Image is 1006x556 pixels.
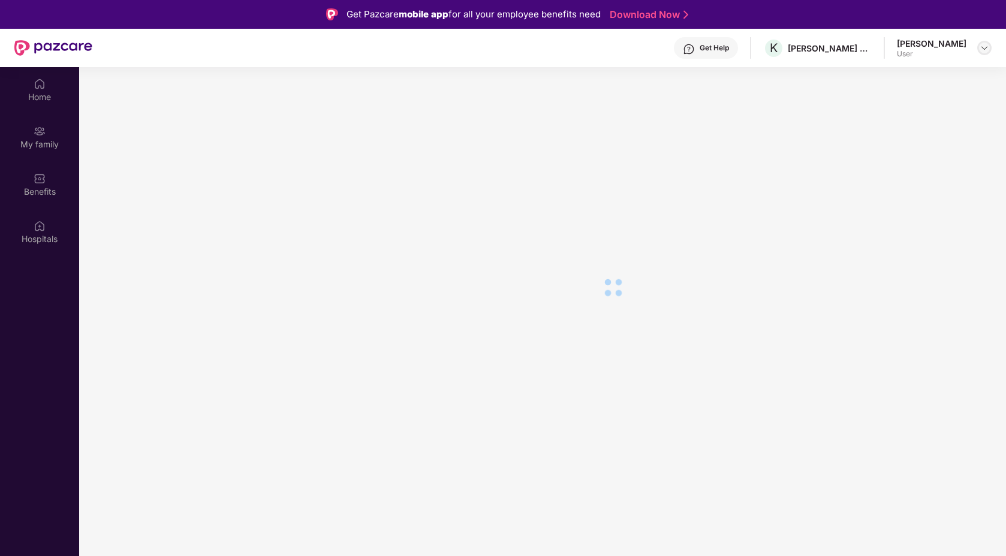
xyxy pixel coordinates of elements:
[683,8,688,21] img: Stroke
[399,8,448,20] strong: mobile app
[326,8,338,20] img: Logo
[34,220,46,232] img: svg+xml;base64,PHN2ZyBpZD0iSG9zcGl0YWxzIiB4bWxucz0iaHR0cDovL3d3dy53My5vcmcvMjAwMC9zdmciIHdpZHRoPS...
[980,43,989,53] img: svg+xml;base64,PHN2ZyBpZD0iRHJvcGRvd24tMzJ4MzIiIHhtbG5zPSJodHRwOi8vd3d3LnczLm9yZy8yMDAwL3N2ZyIgd2...
[700,43,729,53] div: Get Help
[34,78,46,90] img: svg+xml;base64,PHN2ZyBpZD0iSG9tZSIgeG1sbnM9Imh0dHA6Ly93d3cudzMub3JnLzIwMDAvc3ZnIiB3aWR0aD0iMjAiIG...
[34,173,46,185] img: svg+xml;base64,PHN2ZyBpZD0iQmVuZWZpdHMiIHhtbG5zPSJodHRwOi8vd3d3LnczLm9yZy8yMDAwL3N2ZyIgd2lkdGg9Ij...
[770,41,778,55] span: K
[610,8,685,21] a: Download Now
[788,43,872,54] div: [PERSON_NAME] ADVISORS PRIVATE LIMITED
[683,43,695,55] img: svg+xml;base64,PHN2ZyBpZD0iSGVscC0zMngzMiIgeG1sbnM9Imh0dHA6Ly93d3cudzMub3JnLzIwMDAvc3ZnIiB3aWR0aD...
[14,40,92,56] img: New Pazcare Logo
[897,49,966,59] div: User
[34,125,46,137] img: svg+xml;base64,PHN2ZyB3aWR0aD0iMjAiIGhlaWdodD0iMjAiIHZpZXdCb3g9IjAgMCAyMCAyMCIgZmlsbD0ibm9uZSIgeG...
[347,7,601,22] div: Get Pazcare for all your employee benefits need
[897,38,966,49] div: [PERSON_NAME]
